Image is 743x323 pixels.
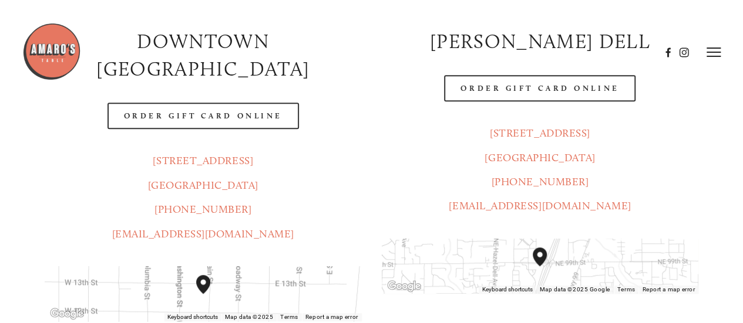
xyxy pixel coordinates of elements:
[533,247,561,285] div: Amaro's Table 816 Northeast 98th Circle Vancouver, WA, 98665, United States
[22,22,81,81] img: Amaro's Table
[154,203,252,216] a: [PHONE_NUMBER]
[482,285,532,294] button: Keyboard shortcuts
[485,151,595,164] a: [GEOGRAPHIC_DATA]
[490,127,590,140] a: [STREET_ADDRESS]
[48,306,86,321] a: Open this area in Google Maps (opens a new window)
[167,313,218,321] button: Keyboard shortcuts
[196,275,224,312] div: Amaro's Table 1220 Main Street vancouver, United States
[112,227,294,240] a: [EMAIL_ADDRESS][DOMAIN_NAME]
[642,286,695,293] a: Report a map error
[617,286,636,293] a: Terms
[107,103,299,129] a: Order Gift Card Online
[449,199,631,212] a: [EMAIL_ADDRESS][DOMAIN_NAME]
[539,286,610,293] span: Map data ©2025 Google
[385,278,423,294] img: Google
[280,314,298,320] a: Terms
[225,314,274,320] span: Map data ©2025
[305,314,358,320] a: Report a map error
[492,175,589,188] a: [PHONE_NUMBER]
[48,306,86,321] img: Google
[148,154,258,191] a: [STREET_ADDRESS][GEOGRAPHIC_DATA]
[385,278,423,294] a: Open this area in Google Maps (opens a new window)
